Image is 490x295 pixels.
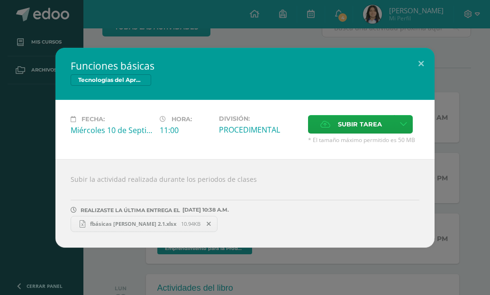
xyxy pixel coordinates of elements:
[82,116,105,123] span: Fecha:
[180,210,229,210] span: [DATE] 10:38 A.M.
[71,74,151,86] span: Tecnologías del Aprendizaje y la Comunicación
[85,220,181,227] span: fbásicas [PERSON_NAME] 2.1.xlsx
[81,207,180,214] span: REALIZASTE LA ÚLTIMA ENTREGA EL
[71,125,152,135] div: Miércoles 10 de Septiembre
[55,159,435,248] div: Subir la actividad realizada durante los periodos de clases
[160,125,211,135] div: 11:00
[181,220,200,227] span: 10.94KB
[172,116,192,123] span: Hora:
[219,115,300,122] label: División:
[408,48,435,80] button: Close (Esc)
[71,59,419,72] h2: Funciones básicas
[308,136,419,144] span: * El tamaño máximo permitido es 50 MB
[338,116,382,133] span: Subir tarea
[219,125,300,135] div: PROCEDIMENTAL
[71,216,218,232] a: fbásicas [PERSON_NAME] 2.1.xlsx 10.94KB
[201,219,217,229] span: Remover entrega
